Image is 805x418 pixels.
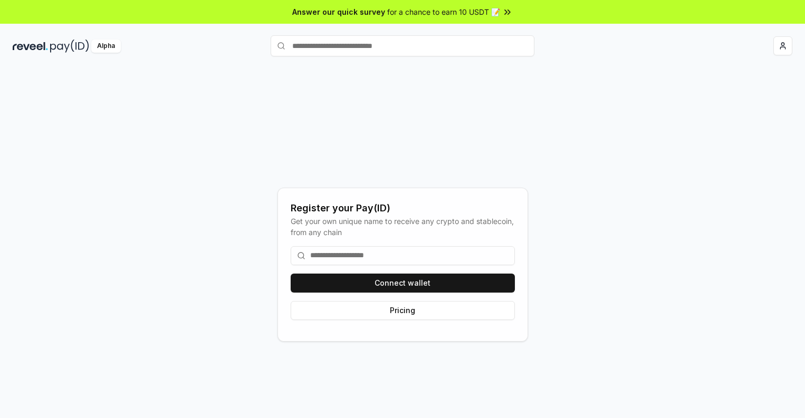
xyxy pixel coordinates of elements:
img: reveel_dark [13,40,48,53]
img: pay_id [50,40,89,53]
span: for a chance to earn 10 USDT 📝 [387,6,500,17]
div: Alpha [91,40,121,53]
button: Pricing [291,301,515,320]
button: Connect wallet [291,274,515,293]
span: Answer our quick survey [292,6,385,17]
div: Get your own unique name to receive any crypto and stablecoin, from any chain [291,216,515,238]
div: Register your Pay(ID) [291,201,515,216]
